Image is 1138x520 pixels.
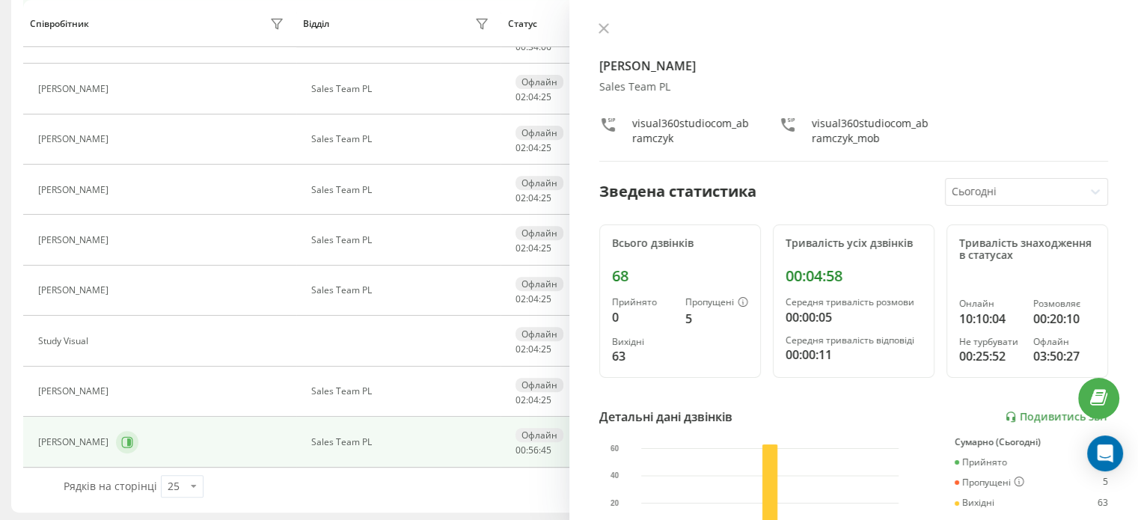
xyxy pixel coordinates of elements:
div: Пропущені [955,477,1024,489]
div: Пропущені [685,297,748,309]
div: : : [516,193,551,204]
div: Study Visual [38,336,92,346]
span: 04 [528,293,539,305]
div: [PERSON_NAME] [38,235,112,245]
div: Тривалість знаходження в статусах [959,237,1095,263]
div: Офлайн [516,277,563,291]
div: Офлайн [516,75,563,89]
div: : : [516,395,551,406]
span: 02 [516,394,526,406]
div: Офлайн [516,126,563,140]
div: : : [516,344,551,355]
span: 02 [516,141,526,154]
div: Середня тривалість відповіді [786,335,922,346]
div: Офлайн [516,378,563,392]
text: 20 [611,499,620,507]
div: visual360studiocom_abramczyk_mob [812,116,929,146]
span: Рядків на сторінці [64,479,157,493]
div: visual360studiocom_abramczyk [632,116,749,146]
span: 45 [541,444,551,456]
div: Прийнято [612,297,673,308]
div: Sales Team PL [311,185,493,195]
div: Sales Team PL [311,285,493,296]
div: Sales Team PL [311,386,493,397]
div: 00:25:52 [959,347,1021,365]
span: 25 [541,293,551,305]
span: 02 [516,343,526,355]
span: 25 [541,242,551,254]
div: Офлайн [516,226,563,240]
span: 04 [528,242,539,254]
span: 02 [516,293,526,305]
div: 00:20:10 [1033,310,1095,328]
div: 68 [612,267,748,285]
span: 04 [528,343,539,355]
div: 00:04:58 [786,267,922,285]
text: 60 [611,444,620,453]
div: Офлайн [1033,337,1095,347]
div: 25 [168,479,180,494]
div: Sales Team PL [311,437,493,447]
span: 04 [528,394,539,406]
div: Sales Team PL [599,81,1109,94]
div: Не турбувати [959,337,1021,347]
div: Онлайн [959,299,1021,309]
div: Прийнято [955,457,1007,468]
span: 25 [541,91,551,103]
div: : : [516,445,551,456]
h4: [PERSON_NAME] [599,57,1109,75]
div: Середня тривалість розмови [786,297,922,308]
div: 5 [1103,477,1108,489]
div: 10:10:04 [959,310,1021,328]
span: 02 [516,91,526,103]
span: 02 [516,192,526,204]
div: Вихідні [955,498,994,508]
div: [PERSON_NAME] [38,134,112,144]
span: 25 [541,343,551,355]
div: Всього дзвінків [612,237,748,250]
span: 25 [541,192,551,204]
div: : : [516,294,551,305]
div: Офлайн [516,176,563,190]
div: 00:00:11 [786,346,922,364]
div: [PERSON_NAME] [38,437,112,447]
div: 03:50:27 [1033,347,1095,365]
div: Sales Team PL [311,134,493,144]
div: [PERSON_NAME] [38,386,112,397]
div: Open Intercom Messenger [1087,435,1123,471]
div: Відділ [303,19,329,29]
div: Зведена статистика [599,180,756,203]
div: 63 [612,347,673,365]
text: 40 [611,471,620,480]
div: [PERSON_NAME] [38,285,112,296]
span: 56 [528,444,539,456]
div: Статус [508,19,537,29]
div: Тривалість усіх дзвінків [786,237,922,250]
div: [PERSON_NAME] [38,185,112,195]
span: 04 [528,192,539,204]
div: : : [516,143,551,153]
div: Розмовляє [1033,299,1095,309]
div: Співробітник [30,19,89,29]
div: 0 [612,308,673,326]
div: Офлайн [516,428,563,442]
div: Сумарно (Сьогодні) [955,437,1108,447]
span: 04 [528,91,539,103]
span: 25 [541,394,551,406]
div: 00:00:05 [786,308,922,326]
div: : : [516,92,551,103]
span: 00 [516,444,526,456]
div: : : [516,243,551,254]
div: 63 [1098,498,1108,508]
div: [PERSON_NAME] [38,84,112,94]
div: : : [516,42,551,52]
div: Sales Team PL [311,235,493,245]
div: 5 [685,310,748,328]
span: 02 [516,242,526,254]
div: Вихідні [612,337,673,347]
div: Sales Team PL [311,84,493,94]
div: Офлайн [516,327,563,341]
a: Подивитись звіт [1005,411,1108,423]
span: 04 [528,141,539,154]
span: 25 [541,141,551,154]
